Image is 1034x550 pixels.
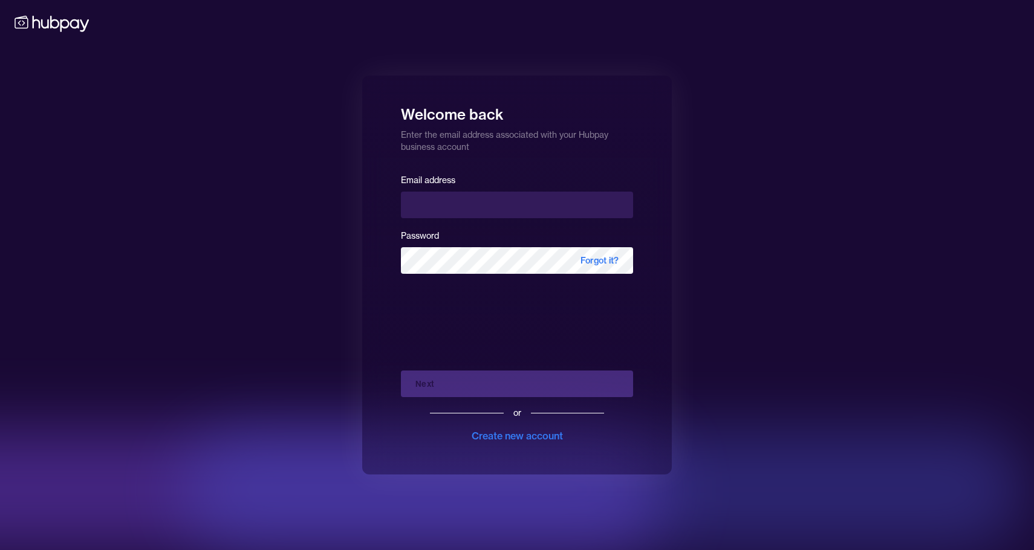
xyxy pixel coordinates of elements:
h1: Welcome back [401,97,633,124]
span: Forgot it? [566,247,633,274]
p: Enter the email address associated with your Hubpay business account [401,124,633,153]
label: Password [401,230,439,241]
label: Email address [401,175,455,186]
div: or [513,407,521,419]
div: Create new account [472,429,563,443]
